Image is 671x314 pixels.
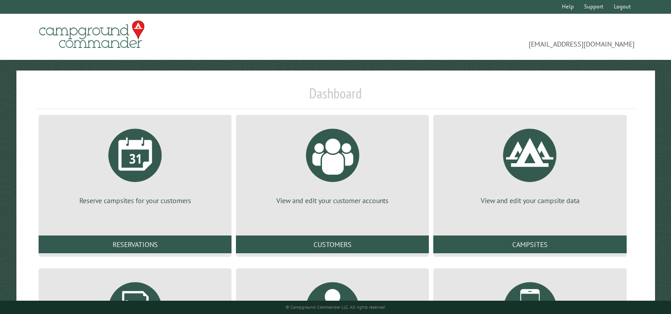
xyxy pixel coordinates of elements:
span: [EMAIL_ADDRESS][DOMAIN_NAME] [336,24,635,49]
a: View and edit your customer accounts [247,122,418,205]
p: View and edit your campsite data [444,196,616,205]
a: Reservations [39,235,232,253]
img: Campground Commander [36,17,147,52]
h1: Dashboard [36,85,635,109]
a: Customers [236,235,429,253]
a: Reserve campsites for your customers [49,122,221,205]
a: View and edit your campsite data [444,122,616,205]
small: © Campground Commander LLC. All rights reserved. [286,304,386,310]
p: Reserve campsites for your customers [49,196,221,205]
a: Campsites [433,235,626,253]
p: View and edit your customer accounts [247,196,418,205]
